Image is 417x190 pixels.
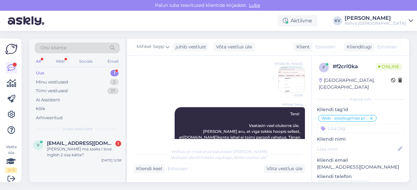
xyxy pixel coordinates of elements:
span: Online [376,63,402,70]
span: Luba [247,2,262,8]
div: AI Assistent [36,97,60,103]
p: [EMAIL_ADDRESS][DOMAIN_NAME] [317,164,404,171]
div: Kliendi keel [134,165,162,172]
p: Kliendi telefon [317,173,404,180]
div: 37 [107,88,119,94]
div: Kliendi info [317,96,404,102]
div: Email [106,57,120,66]
div: Vaata siia [5,144,17,173]
div: All [35,57,42,66]
span: f [323,65,325,70]
p: Kliendi nimi [317,136,404,143]
span: Vestluse ülevõtmiseks vajutage [171,155,268,160]
div: Rahva [DEMOGRAPHIC_DATA] [345,21,406,26]
div: Võta vestlus üle [213,43,254,51]
div: juhib vestlust [173,44,206,50]
div: [DATE] 12:38 [101,158,121,163]
span: 10:08 [278,93,303,98]
img: Attachment [279,67,305,93]
img: Askly Logo [5,44,18,54]
span: Estonian [315,44,335,50]
div: KV [333,16,342,25]
span: Uued vestlused [62,126,93,132]
a: [DOMAIN_NAME] [183,135,218,140]
div: Klient [294,44,310,50]
span: Mihkel Sepp [137,43,164,50]
i: „Võtke vestlus üle” [232,155,268,160]
div: Uus [36,70,44,76]
span: Estonian [377,44,397,50]
div: [PERSON_NAME] ma saaks I love inglish 2 osa kätte? [47,146,121,158]
div: Klienditugi [344,44,372,50]
span: Mihkel Sepp [279,102,303,107]
div: 1 [110,70,119,76]
div: Küsi telefoninumbrit [317,180,369,189]
div: # f2crl0ka [333,63,376,70]
div: Tiimi vestlused [36,88,68,94]
div: 1 [115,141,121,146]
input: Lisa tag [317,123,404,133]
div: 2 [110,79,119,85]
div: [GEOGRAPHIC_DATA], [GEOGRAPHIC_DATA] [319,77,391,91]
span: veevalaja_11@hotmail.com [47,140,115,146]
span: Veeb - sisselogimise probleem [321,116,369,120]
div: Kõik [36,106,45,112]
div: Aktiivne [278,15,317,27]
div: Web [54,57,66,66]
div: Arhiveeritud [36,115,63,121]
div: Socials [78,57,94,66]
div: Minu vestlused [36,79,68,85]
span: Vestlus on määratud kasutajale [PERSON_NAME] [171,149,267,154]
a: [PERSON_NAME]Rahva [DEMOGRAPHIC_DATA] [345,16,413,26]
span: Otsi kliente [40,44,66,51]
span: [PERSON_NAME] [275,61,303,66]
p: Kliendi tag'id [317,106,404,113]
div: 2 / 3 [5,167,17,173]
div: [PERSON_NAME] [345,16,406,21]
div: Võta vestlus üle [264,164,305,173]
span: v [37,143,39,147]
p: Kliendi email [317,157,404,164]
span: Estonian [168,165,188,172]
input: Lisa nimi [317,146,396,153]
